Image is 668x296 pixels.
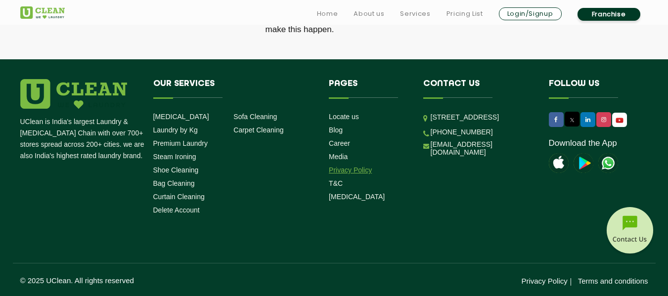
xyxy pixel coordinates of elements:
[153,79,314,98] h4: Our Services
[20,6,65,19] img: UClean Laundry and Dry Cleaning
[233,126,283,134] a: Carpet Cleaning
[354,8,384,20] a: About us
[153,126,198,134] a: Laundry by Kg
[153,193,205,201] a: Curtain Cleaning
[329,153,348,161] a: Media
[329,179,343,187] a: T&C
[329,113,359,121] a: Locate us
[499,7,562,20] a: Login/Signup
[329,79,408,98] h4: Pages
[431,112,534,123] p: [STREET_ADDRESS]
[446,8,483,20] a: Pricing List
[423,79,534,98] h4: Contact us
[20,79,127,109] img: logo.png
[605,207,655,256] img: contact-btn
[317,8,338,20] a: Home
[574,153,593,173] img: playstoreicon.png
[153,206,200,214] a: Delete Account
[400,8,430,20] a: Services
[153,179,195,187] a: Bag Cleaning
[20,116,146,162] p: UClean is India's largest Laundry & [MEDICAL_DATA] Chain with over 700+ stores spread across 200+...
[233,113,277,121] a: Sofa Cleaning
[521,277,567,285] a: Privacy Policy
[153,113,209,121] a: [MEDICAL_DATA]
[431,140,534,156] a: [EMAIL_ADDRESS][DOMAIN_NAME]
[549,153,569,173] img: apple-icon.png
[549,79,636,98] h4: Follow us
[153,166,199,174] a: Shoe Cleaning
[329,126,343,134] a: Blog
[578,277,648,285] a: Terms and conditions
[329,193,385,201] a: [MEDICAL_DATA]
[20,276,334,285] p: © 2025 UClean. All rights reserved
[329,166,372,174] a: Privacy Policy
[598,153,618,173] img: UClean Laundry and Dry Cleaning
[329,139,350,147] a: Career
[431,128,493,136] a: [PHONE_NUMBER]
[153,139,208,147] a: Premium Laundry
[613,115,626,126] img: UClean Laundry and Dry Cleaning
[153,153,196,161] a: Steam Ironing
[549,138,617,148] a: Download the App
[578,8,640,21] a: Franchise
